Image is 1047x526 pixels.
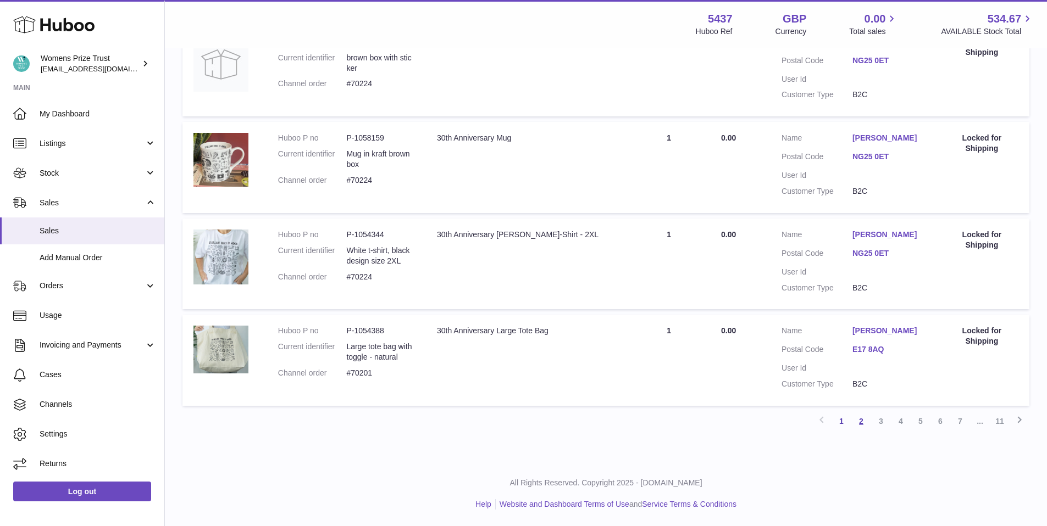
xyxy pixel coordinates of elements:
[852,55,923,66] a: NG25 0ET
[782,133,852,146] dt: Name
[852,152,923,162] a: NG25 0ET
[721,230,736,239] span: 0.00
[496,499,736,510] li: and
[782,248,852,261] dt: Postal Code
[891,411,911,431] a: 4
[945,326,1018,346] div: Locked for Shipping
[852,326,923,336] a: [PERSON_NAME]
[40,310,156,321] span: Usage
[278,230,347,240] dt: Huboo P no
[346,342,415,362] dd: Large tote bag with toggle - natural
[628,315,710,406] td: 1
[782,379,852,389] dt: Customer Type
[782,230,852,243] dt: Name
[721,326,736,335] span: 0.00
[950,411,970,431] a: 7
[40,198,145,208] span: Sales
[278,79,347,89] dt: Channel order
[346,53,415,74] dd: brown box with sticker
[782,89,852,100] dt: Customer Type
[346,133,415,143] dd: P-1058159
[40,253,156,263] span: Add Manual Order
[40,109,156,119] span: My Dashboard
[346,272,415,282] dd: #70224
[40,340,145,350] span: Invoicing and Payments
[278,272,347,282] dt: Channel order
[437,326,617,336] div: 30th Anniversary Large Tote Bag
[346,175,415,186] dd: #70224
[40,281,145,291] span: Orders
[278,53,347,74] dt: Current identifier
[852,186,923,197] dd: B2C
[40,399,156,410] span: Channels
[437,230,617,240] div: 30th Anniversary [PERSON_NAME]-Shirt - 2XL
[852,248,923,259] a: NG25 0ET
[696,26,733,37] div: Huboo Ref
[990,411,1010,431] a: 11
[852,230,923,240] a: [PERSON_NAME]
[988,12,1021,26] span: 534.67
[346,368,415,378] dd: #70201
[475,500,491,508] a: Help
[346,326,415,336] dd: P-1054388
[278,342,347,362] dt: Current identifier
[13,482,151,501] a: Log out
[782,152,852,165] dt: Postal Code
[628,26,710,117] td: 1
[941,26,1034,37] span: AVAILABLE Stock Total
[721,133,736,142] span: 0.00
[945,133,1018,154] div: Locked for Shipping
[945,230,1018,250] div: Locked for Shipping
[346,79,415,89] dd: #70224
[849,12,898,37] a: 0.00 Total sales
[782,267,852,277] dt: User Id
[852,344,923,355] a: E17 8AQ
[278,245,347,266] dt: Current identifier
[865,12,886,26] span: 0.00
[193,133,248,187] img: 54371758011859.jpg
[852,283,923,293] dd: B2C
[346,245,415,266] dd: White t-shirt, black design size 2XL
[500,500,629,508] a: Website and Dashboard Terms of Use
[346,149,415,170] dd: Mug in kraft brown box
[851,411,871,431] a: 2
[941,12,1034,37] a: 534.67 AVAILABLE Stock Total
[782,170,852,181] dt: User Id
[193,326,248,373] img: 1755100480.jpg
[970,411,990,431] span: ...
[852,379,923,389] dd: B2C
[40,138,145,149] span: Listings
[849,26,898,37] span: Total sales
[40,458,156,469] span: Returns
[782,283,852,293] dt: Customer Type
[13,55,30,72] img: info@womensprizeforfiction.co.uk
[278,175,347,186] dt: Channel order
[628,122,710,213] td: 1
[41,64,162,73] span: [EMAIL_ADDRESS][DOMAIN_NAME]
[40,226,156,236] span: Sales
[41,53,140,74] div: Womens Prize Trust
[278,133,347,143] dt: Huboo P no
[930,411,950,431] a: 6
[782,74,852,85] dt: User Id
[437,133,617,143] div: 30th Anniversary Mug
[832,411,851,431] a: 1
[193,230,248,284] img: 1754924309.jpg
[40,429,156,439] span: Settings
[852,133,923,143] a: [PERSON_NAME]
[278,326,347,336] dt: Huboo P no
[642,500,736,508] a: Service Terms & Conditions
[783,12,806,26] strong: GBP
[852,89,923,100] dd: B2C
[278,149,347,170] dt: Current identifier
[782,186,852,197] dt: Customer Type
[871,411,891,431] a: 3
[40,370,156,380] span: Cases
[174,478,1038,488] p: All Rights Reserved. Copyright 2025 - [DOMAIN_NAME]
[40,168,145,178] span: Stock
[782,326,852,339] dt: Name
[346,230,415,240] dd: P-1054344
[782,363,852,373] dt: User Id
[278,368,347,378] dt: Channel order
[782,55,852,69] dt: Postal Code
